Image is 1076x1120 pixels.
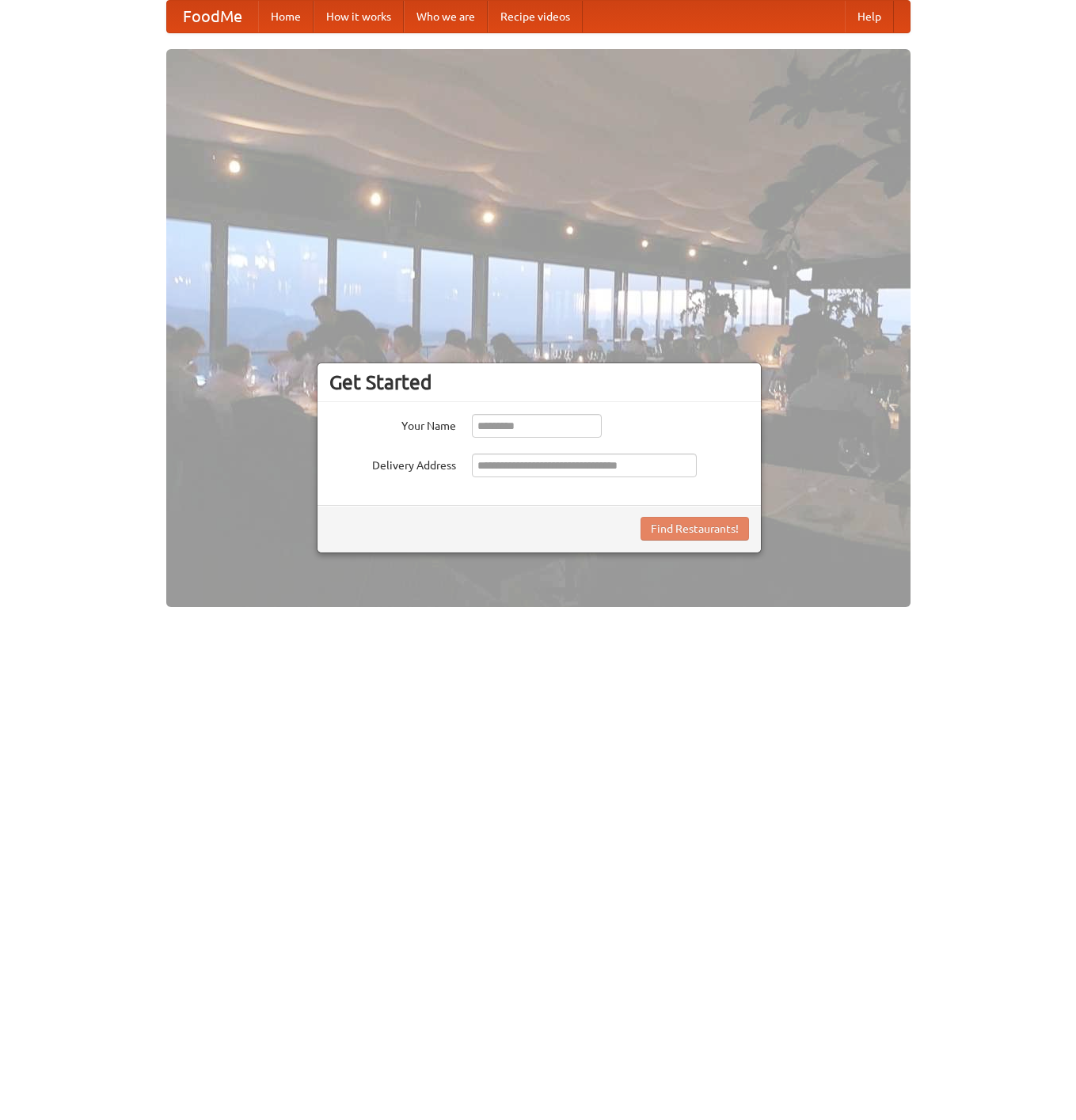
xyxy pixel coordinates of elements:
[329,414,456,434] label: Your Name
[314,1,404,32] a: How it works
[488,1,583,32] a: Recipe videos
[329,370,749,394] h3: Get Started
[845,1,894,32] a: Help
[641,517,749,541] button: Find Restaurants!
[258,1,314,32] a: Home
[404,1,488,32] a: Who we are
[329,454,456,473] label: Delivery Address
[167,1,258,32] a: FoodMe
